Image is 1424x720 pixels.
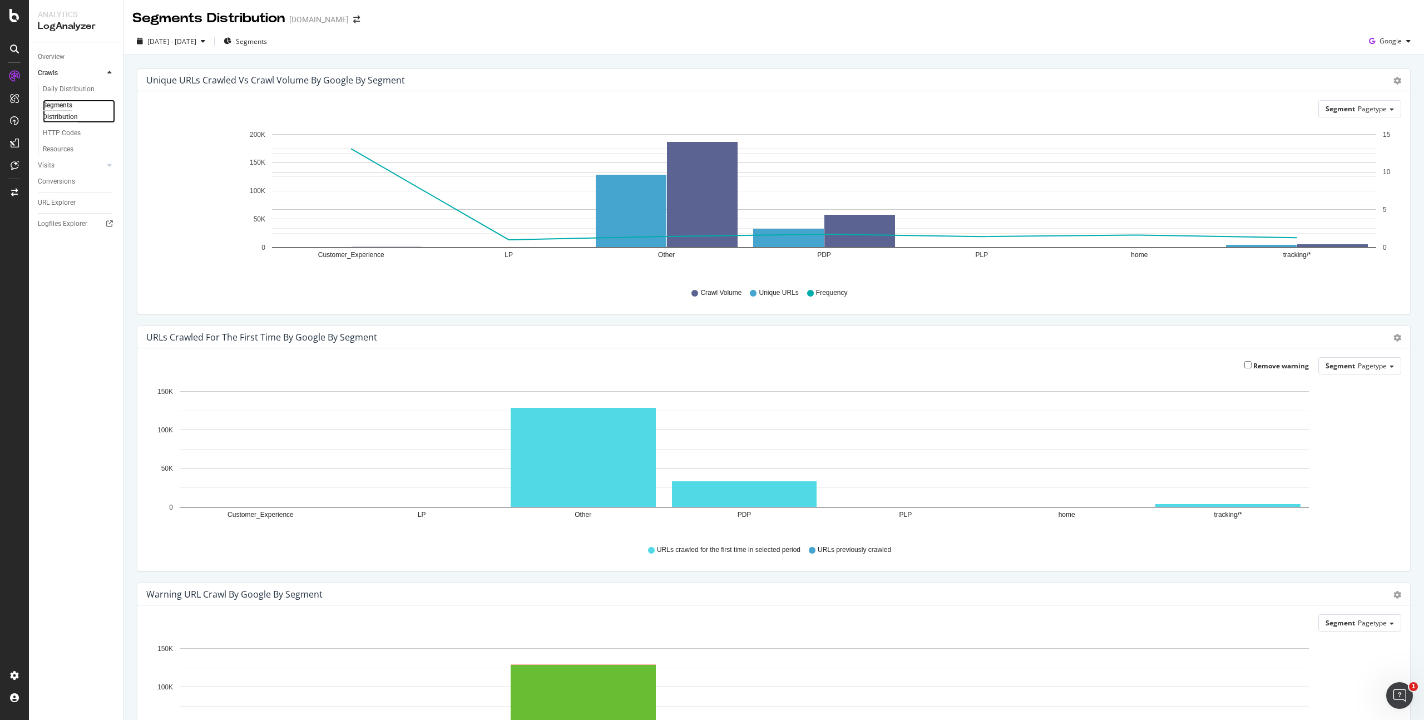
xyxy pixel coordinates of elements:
[38,67,58,79] div: Crawls
[657,545,800,555] span: URLs crawled for the first time in selected period
[261,244,265,251] text: 0
[816,288,848,298] span: Frequency
[1326,361,1355,371] span: Segment
[157,683,173,691] text: 100K
[38,160,55,171] div: Visits
[38,197,76,209] div: URL Explorer
[38,20,114,33] div: LogAnalyzer
[254,215,265,223] text: 50K
[1386,682,1413,709] iframe: Intercom live chat
[38,218,115,230] a: Logfiles Explorer
[38,197,115,209] a: URL Explorer
[1383,169,1391,176] text: 10
[38,67,104,79] a: Crawls
[1214,511,1242,519] text: tracking/*
[146,75,405,86] div: Unique URLs Crawled vs Crawl Volume by google by Segment
[1409,682,1418,691] span: 1
[228,511,294,519] text: Customer_Experience
[575,511,591,519] text: Other
[1244,361,1252,368] input: Remove warning
[1383,131,1391,139] text: 15
[157,645,173,653] text: 150K
[169,504,173,511] text: 0
[38,160,104,171] a: Visits
[43,83,95,95] div: Daily Distribution
[1326,618,1355,628] span: Segment
[157,426,173,434] text: 100K
[318,251,384,259] text: Customer_Experience
[658,251,675,259] text: Other
[1283,251,1311,259] text: tracking/*
[700,288,741,298] span: Crawl Volume
[146,383,1401,535] svg: A chart.
[817,251,831,259] text: PDP
[250,131,265,139] text: 200K
[38,51,65,63] div: Overview
[147,37,196,46] span: [DATE] - [DATE]
[418,511,426,519] text: LP
[43,100,115,123] a: Segments Distribution
[353,16,360,23] div: arrow-right-arrow-left
[818,545,891,555] span: URLs previously crawled
[43,127,115,139] a: HTTP Codes
[1393,334,1401,342] div: gear
[1358,104,1387,114] span: Pagetype
[1383,206,1387,214] text: 5
[38,176,75,188] div: Conversions
[899,511,912,519] text: PLP
[38,9,114,20] div: Analytics
[1358,618,1387,628] span: Pagetype
[132,32,210,50] button: [DATE] - [DATE]
[1393,77,1401,85] div: gear
[1393,591,1401,599] div: gear
[38,176,115,188] a: Conversions
[1364,32,1415,50] button: Google
[38,218,87,230] div: Logfiles Explorer
[1059,511,1075,519] text: home
[1131,251,1148,259] text: home
[1326,104,1355,114] span: Segment
[146,126,1401,278] svg: A chart.
[146,332,377,343] div: URLs Crawled for the First Time by google by Segment
[1358,361,1387,371] span: Pagetype
[1244,361,1309,371] label: Remove warning
[1383,244,1387,251] text: 0
[219,32,271,50] button: Segments
[161,465,173,473] text: 50K
[43,144,73,155] div: Resources
[976,251,988,259] text: PLP
[157,388,173,396] text: 150K
[236,37,267,46] span: Segments
[250,188,265,195] text: 100K
[146,589,323,600] div: Warning URL Crawl by google by Segment
[132,9,285,28] div: Segments Distribution
[738,511,751,519] text: PDP
[250,159,265,167] text: 150K
[759,288,798,298] span: Unique URLs
[43,83,115,95] a: Daily Distribution
[1379,36,1402,46] span: Google
[43,100,105,123] div: Segments Distribution
[38,51,115,63] a: Overview
[289,14,349,25] div: [DOMAIN_NAME]
[43,144,115,155] a: Resources
[43,127,81,139] div: HTTP Codes
[505,251,513,259] text: LP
